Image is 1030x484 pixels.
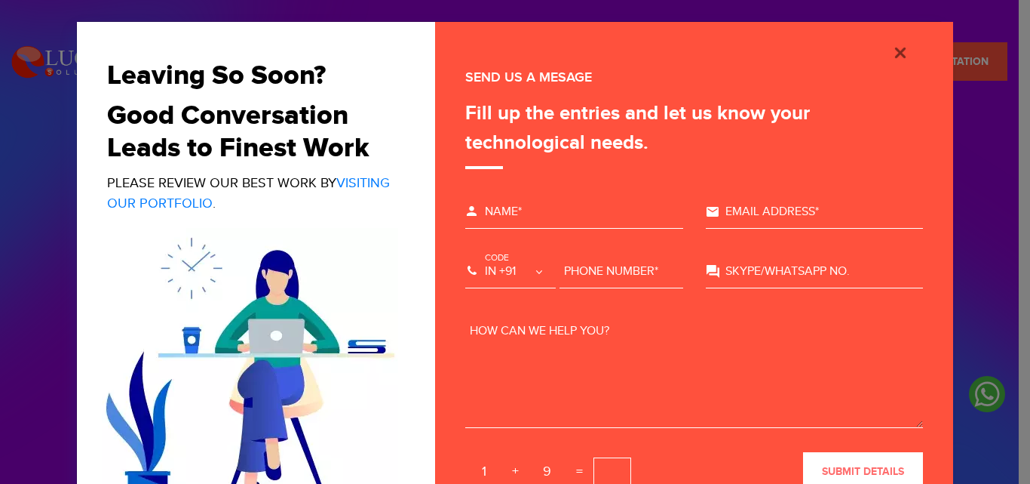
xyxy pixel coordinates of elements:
[878,41,923,62] button: Close
[107,173,394,214] p: Please review our best work by .
[822,465,904,478] span: submit details
[569,460,590,483] span: =
[465,67,923,88] div: SEND US A MESAGE
[465,99,923,169] div: Fill up the entries and let us know your technological needs.
[107,175,390,211] a: Visiting Our Portfolio
[107,60,394,92] h2: Leaving So Soon?
[891,44,909,62] img: cross_icon.png
[506,460,525,483] span: +
[107,100,394,165] h2: Good Conversation Leads to Finest Work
